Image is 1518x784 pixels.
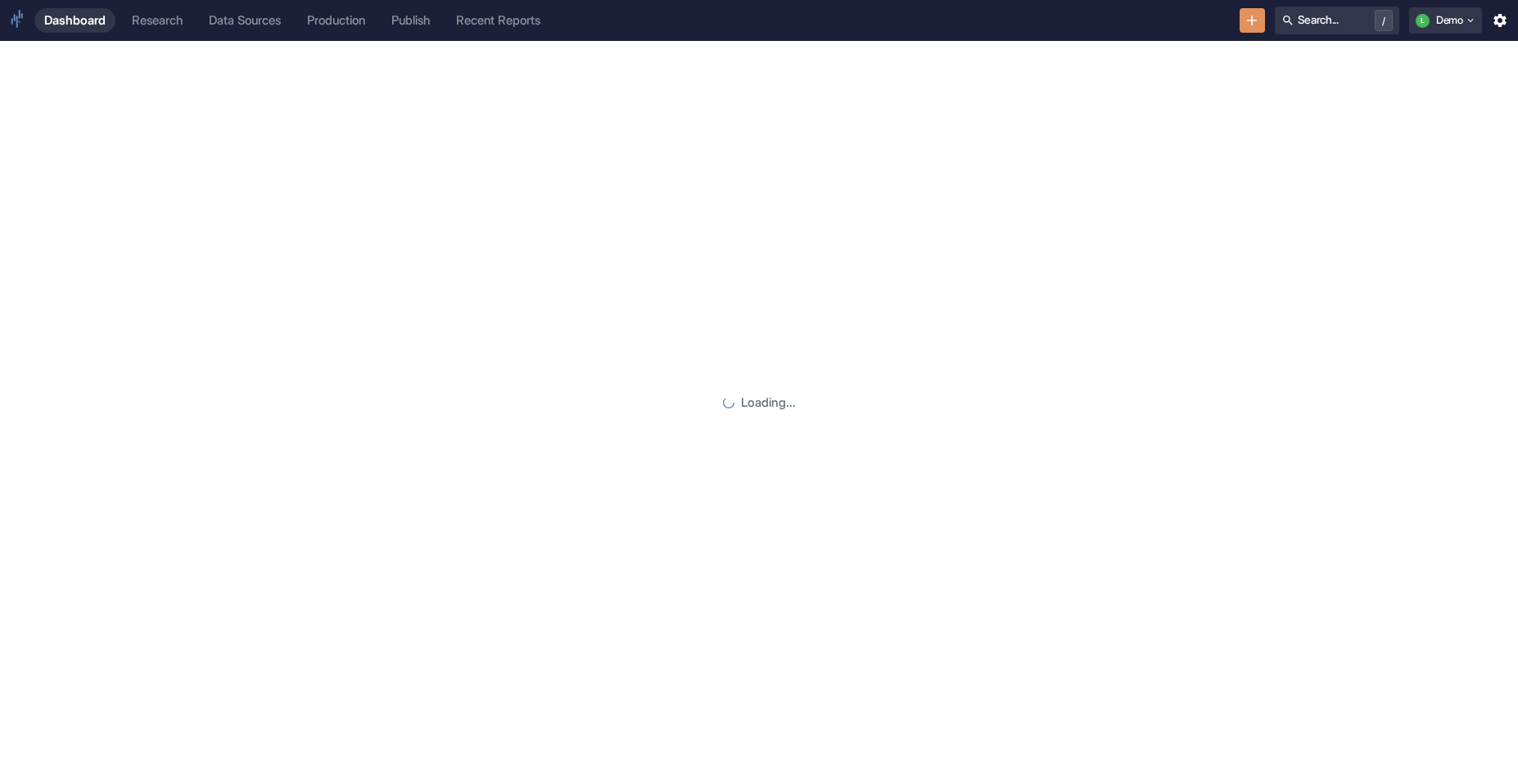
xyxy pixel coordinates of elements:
[1240,8,1265,34] button: New Resource
[391,13,430,28] div: Publish
[456,13,540,28] div: Recent Reports
[122,8,192,33] a: Research
[297,8,375,33] a: Production
[1409,7,1482,34] button: LDemo
[209,13,281,28] div: Data Sources
[446,8,550,33] a: Recent Reports
[1275,7,1399,34] button: Search.../
[1416,14,1430,28] div: L
[741,394,796,412] p: Loading...
[132,13,183,28] div: Research
[34,8,115,33] a: Dashboard
[307,13,365,28] div: Production
[44,13,106,28] div: Dashboard
[199,8,291,33] a: Data Sources
[382,8,440,33] a: Publish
